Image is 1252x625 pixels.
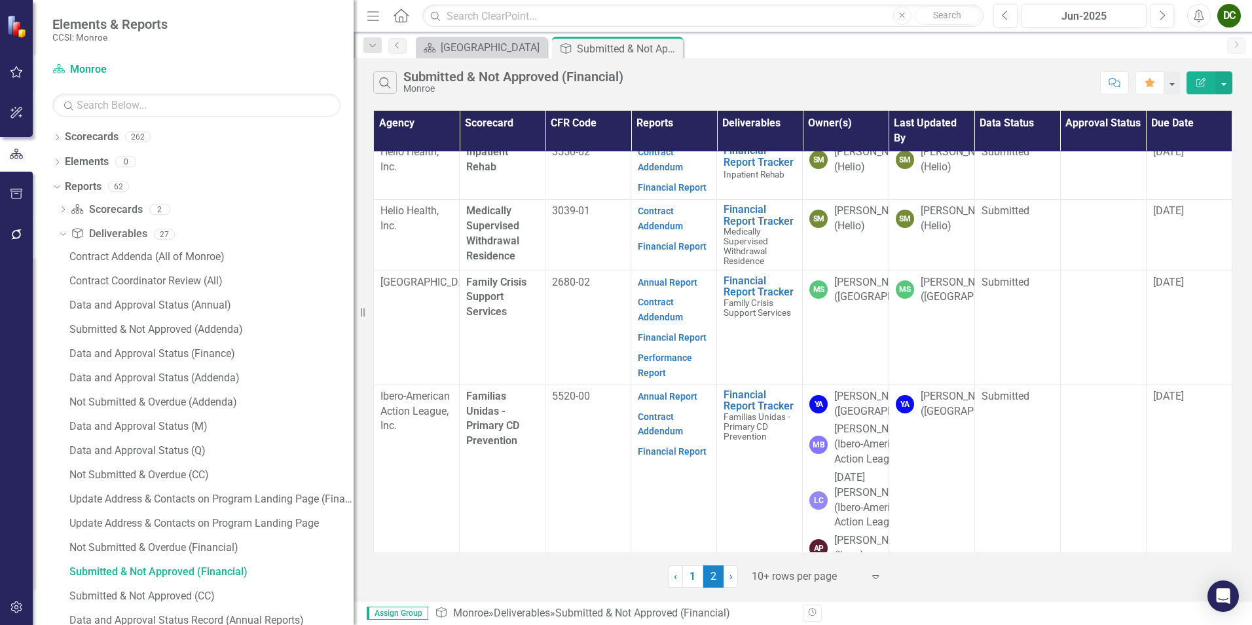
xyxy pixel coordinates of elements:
a: Deliverables [494,607,550,619]
p: [GEOGRAPHIC_DATA] [380,275,452,290]
a: Contract Addendum [638,411,683,437]
a: Not Submitted & Overdue (Financial) [66,537,354,558]
div: [PERSON_NAME] (Helio) [921,204,999,234]
span: Medically Supervised Withdrawal Residence [466,204,519,262]
a: Update Address & Contacts on Program Landing Page [66,513,354,534]
a: Submitted & Not Approved (Addenda) [66,319,354,340]
td: Double-Click to Edit [374,385,460,571]
span: › [729,570,733,582]
a: Contract Addenda (All of Monroe) [66,246,354,267]
div: MB [809,436,828,454]
td: Double-Click to Edit [545,271,631,385]
a: Contract Addendum [638,206,683,231]
div: 27 [154,229,175,240]
div: MS [809,280,828,299]
div: Submitted & Not Approved (Financial) [403,69,623,84]
td: Double-Click to Edit [545,385,631,571]
div: 0 [115,157,136,168]
td: Double-Click to Edit [545,141,631,200]
td: Double-Click to Edit Right Click for Context Menu [717,141,803,200]
span: Search [933,10,961,20]
a: Financial Report Tracker [724,389,796,412]
td: Double-Click to Edit [1060,271,1146,385]
div: Jun-2025 [1026,9,1142,24]
a: Data and Approval Status (Finance) [66,343,354,364]
a: Data and Approval Status (Q) [66,440,354,461]
input: Search ClearPoint... [422,5,984,28]
div: [PERSON_NAME] (Ibero) [834,533,913,563]
p: Ibero-American Action League, Inc. [380,389,452,434]
a: Scorecards [71,202,142,218]
a: Financial Report [638,241,707,252]
div: Open Intercom Messenger [1207,580,1239,612]
td: Double-Click to Edit [974,199,1060,271]
span: 5520-00 [552,390,590,402]
a: Financial Report [638,182,707,193]
td: Double-Click to Edit Right Click for Context Menu [717,385,803,571]
div: Contract Coordinator Review (All) [69,275,354,287]
button: Jun-2025 [1022,4,1147,28]
span: Elements & Reports [52,16,168,32]
span: Submitted [982,204,1029,217]
button: Search [915,7,980,25]
div: 62 [108,181,129,192]
div: Update Address & Contacts on Program Landing Page (Finance) [69,493,354,505]
a: Data and Approval Status (Addenda) [66,368,354,388]
div: Submitted & Not Approved (Financial) [577,41,680,57]
td: Double-Click to Edit [1060,199,1146,271]
a: Not Submitted & Overdue (Addenda) [66,392,354,413]
div: Not Submitted & Overdue (Addenda) [69,396,354,408]
span: Inpatient Rehab [724,169,784,180]
a: Scorecards [65,130,119,145]
div: YA [809,395,828,413]
p: Helio Health, Inc. [380,145,452,175]
a: Submitted & Not Approved (CC) [66,586,354,607]
a: Deliverables [71,227,147,242]
a: Submitted & Not Approved (Financial) [66,561,354,582]
span: Medically Supervised Withdrawal Residence [724,226,768,266]
div: Not Submitted & Overdue (Financial) [69,542,354,554]
div: [PERSON_NAME] ([GEOGRAPHIC_DATA]) [834,275,940,305]
a: Performance Report [638,352,692,378]
a: Financial Report [638,446,707,457]
a: Contract Addendum [638,297,683,322]
td: Double-Click to Edit [631,141,717,200]
td: Double-Click to Edit [974,385,1060,571]
div: Submitted & Not Approved (Addenda) [69,324,354,335]
td: Double-Click to Edit [1146,271,1232,385]
div: Data and Approval Status (Annual) [69,299,354,311]
span: Family Crisis Support Services [466,276,526,318]
span: Familias Unidas - Primary CD Prevention [724,411,790,442]
span: [DATE] [1153,145,1184,158]
a: Monroe [453,607,488,619]
div: YA [896,395,914,413]
div: SM [896,151,914,169]
td: Double-Click to Edit [545,199,631,271]
td: Double-Click to Edit Right Click for Context Menu [717,199,803,271]
span: 3039-01 [552,204,590,217]
div: Data and Approval Status (Q) [69,445,354,457]
div: AP [809,539,828,558]
div: [GEOGRAPHIC_DATA] [441,39,543,56]
div: Data and Approval Status (Finance) [69,348,354,360]
div: » » [435,606,793,621]
td: Double-Click to Edit [631,385,717,571]
a: Not Submitted & Overdue (CC) [66,464,354,485]
td: Double-Click to Edit Right Click for Context Menu [717,271,803,385]
div: [PERSON_NAME] ([GEOGRAPHIC_DATA]) [834,389,940,419]
div: SM [896,210,914,228]
span: Submitted [982,390,1029,402]
div: Submitted & Not Approved (CC) [69,590,354,602]
span: 2 [703,565,724,588]
span: Familias Unidas - Primary CD Prevention [466,390,519,447]
td: Double-Click to Edit [374,141,460,200]
div: Data and Approval Status (Addenda) [69,372,354,384]
div: 262 [125,132,151,143]
span: [DATE] [1153,390,1184,402]
td: Double-Click to Edit [803,271,889,385]
td: Double-Click to Edit [803,385,889,571]
td: Double-Click to Edit [974,271,1060,385]
div: LC [809,491,828,510]
a: Financial Report Tracker [724,275,796,298]
td: Double-Click to Edit [631,271,717,385]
